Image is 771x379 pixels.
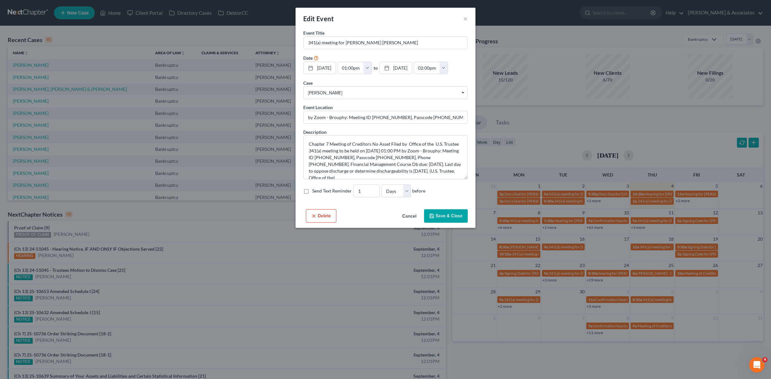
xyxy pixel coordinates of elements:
input: -- : -- [338,62,364,74]
input: Enter event name... [304,37,467,49]
input: -- [354,185,379,197]
label: Event Location [303,104,333,111]
input: Enter location... [304,111,467,123]
button: Cancel [397,210,421,223]
label: Case [303,80,313,86]
span: 4 [762,357,767,362]
span: Select box activate [303,86,468,99]
button: × [463,15,468,22]
a: [DATE] [304,62,336,74]
span: [PERSON_NAME] [308,90,463,96]
label: Description [303,129,327,135]
iframe: Intercom live chat [749,357,765,373]
span: Event Title [303,30,324,36]
label: to [374,65,378,71]
button: Save & Close [424,209,468,223]
span: Edit Event [303,15,334,22]
span: before [412,188,425,194]
button: Delete [306,209,336,223]
a: [DATE] [380,62,412,74]
label: Date [303,55,313,61]
input: -- : -- [414,62,440,74]
label: Send Text Reminder [312,188,352,194]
